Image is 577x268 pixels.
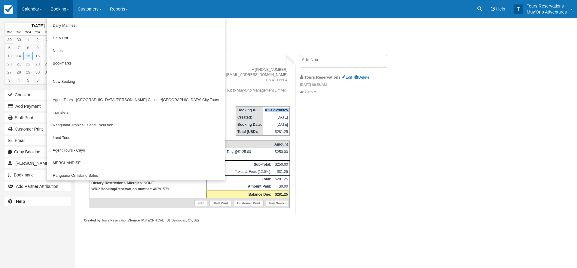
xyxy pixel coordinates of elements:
[42,68,52,76] a: 31
[491,7,495,11] i: Help
[23,44,33,52] a: 8
[273,161,290,168] td: $250.00
[42,36,52,44] a: 3
[236,128,264,136] th: Total (USD):
[47,20,225,32] a: Daily Manifest
[5,60,14,68] a: 20
[263,121,289,128] td: [DATE]
[206,148,273,160] td: 2 x 1 Day @
[273,183,290,191] td: $0.00
[5,36,14,44] a: 29
[265,108,288,112] strong: KKXV-290925
[5,158,71,168] a: [PERSON_NAME] 1
[91,187,151,191] strong: WRP Booking/Reservation number
[33,60,42,68] a: 23
[42,60,52,68] a: 24
[5,182,71,191] button: Add Partner Attribution
[5,44,14,52] a: 6
[14,76,23,84] a: 4
[47,144,225,157] a: Agent Tours - Cayo
[33,29,42,36] th: Thu
[5,124,71,134] a: Customer Print
[23,68,33,76] a: 29
[46,18,225,180] ul: Booking
[527,9,567,15] p: Muy'Ono Adventures
[42,52,52,60] a: 17
[236,106,264,114] th: Booking ID:
[5,197,71,206] a: Help
[47,32,225,45] a: Daily List
[5,147,71,157] button: Copy Booking
[209,200,231,206] a: Staff Print
[263,128,289,136] td: $281.25
[23,36,33,44] a: 1
[236,121,264,128] th: Booking Date:
[5,113,71,122] a: Staff Print
[304,75,340,80] strong: Tours Reservations
[5,136,71,145] button: Email
[514,5,523,14] div: T
[14,52,23,60] a: 14
[5,68,14,76] a: 27
[206,168,273,176] td: Taxes & Fees (12.5%):
[33,44,42,52] a: 9
[33,76,42,84] a: 6
[80,24,503,31] h1: [PERSON_NAME],
[42,29,52,36] th: Fri
[527,3,567,9] p: Tours Reservations
[47,57,225,70] a: Bookmarks
[263,114,289,121] td: [DATE]
[176,67,288,93] address: + [PHONE_NUMBER] [EMAIL_ADDRESS][DOMAIN_NAME] TIN # 206604 Please make all checks out to Muy-Ono ...
[23,76,33,84] a: 5
[273,175,290,183] td: $281.25
[47,170,225,182] a: Ranguana On Island Sales
[194,200,207,206] a: Edit
[273,140,290,148] th: Amount
[14,44,23,52] a: 7
[4,5,13,14] img: checkfront-main-nav-mini-logo.png
[5,90,71,100] button: Check-in
[47,107,225,119] a: Transfers
[5,170,71,180] button: Bookmark
[238,150,251,154] span: $125.00
[236,114,264,121] th: Created:
[23,52,33,60] a: 15
[42,76,52,84] a: 7
[5,76,14,84] a: 3
[206,183,273,191] th: Amount Paid:
[30,23,44,28] strong: [DATE]
[206,190,273,198] th: Balance Due:
[47,132,225,144] a: Land Tours
[273,168,290,176] td: $31.25
[300,82,401,89] em: [DATE] 09:58 AM
[47,76,225,88] a: New Booking
[14,36,23,44] a: 30
[206,161,273,168] th: Sub-Total:
[14,68,23,76] a: 28
[47,119,225,132] a: Ranguana Tropical Island Excursion
[206,175,273,183] th: Total:
[342,75,352,80] a: Edit
[300,89,401,95] p: 46791579
[33,36,42,44] a: 2
[274,150,288,159] div: $250.00
[91,186,205,192] p: : 46791579
[496,7,505,11] span: Help
[84,218,295,223] div: Tours Reservations [TECHNICAL_ID] (Belmopan, CY, BZ)
[33,68,42,76] a: 30
[91,180,205,186] p: : NONE
[47,45,225,57] a: Notes
[354,75,369,80] a: Delete
[5,101,71,111] button: Add Payment
[84,218,102,222] strong: Created by:
[33,52,42,60] a: 16
[14,60,23,68] a: 21
[5,52,14,60] a: 13
[15,161,50,166] span: [PERSON_NAME]
[129,218,145,222] strong: Source IP:
[206,140,273,148] th: Rate
[14,29,23,36] th: Tue
[47,157,225,170] a: MERCHANDISE
[23,29,33,36] th: Wed
[91,181,142,185] strong: Dietary Restrictions/Allergies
